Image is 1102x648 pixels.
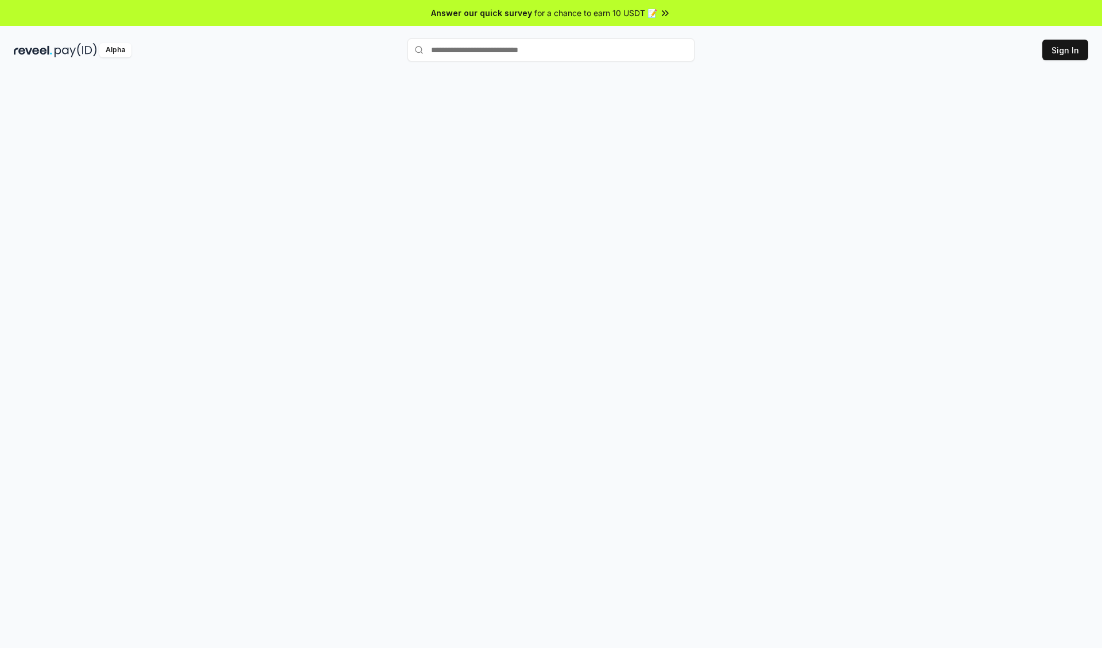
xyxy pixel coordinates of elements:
img: pay_id [55,43,97,57]
span: Answer our quick survey [431,7,532,19]
img: reveel_dark [14,43,52,57]
span: for a chance to earn 10 USDT 📝 [534,7,657,19]
div: Alpha [99,43,131,57]
button: Sign In [1042,40,1088,60]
